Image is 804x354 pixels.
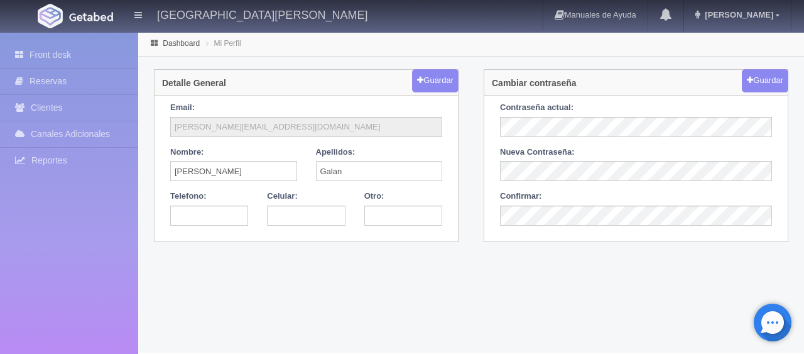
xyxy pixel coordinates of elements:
[492,79,577,88] h4: Cambiar contraseña
[364,191,384,202] label: Otro:
[412,69,459,92] a: Guardar
[500,191,541,202] label: Confirmar:
[170,147,204,158] label: Nombre:
[316,147,356,158] label: Apellidos:
[267,191,297,202] label: Celular:
[500,102,573,114] label: Contraseña actual:
[163,39,200,48] a: Dashboard
[38,4,63,28] img: Getabed
[702,10,773,19] span: [PERSON_NAME]
[214,39,241,48] a: Mi Perfil
[500,147,574,158] label: Nueva Contraseña:
[157,6,367,22] h4: [GEOGRAPHIC_DATA][PERSON_NAME]
[162,79,226,88] h4: Detalle General
[69,12,113,21] img: Getabed
[742,69,788,92] a: Guardar
[170,102,195,114] label: Email:
[170,191,207,202] label: Telefono:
